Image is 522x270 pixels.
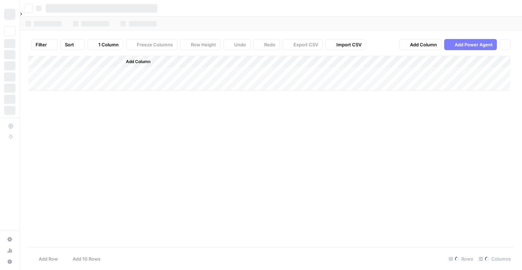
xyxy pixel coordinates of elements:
[476,253,514,264] div: Columns
[98,41,119,48] span: 1 Column
[410,41,437,48] span: Add Column
[234,41,246,48] span: Undo
[73,255,100,262] span: Add 10 Rows
[326,39,366,50] button: Import CSV
[126,59,150,65] span: Add Column
[444,39,497,50] button: Add Power Agent
[253,39,280,50] button: Redo
[137,41,173,48] span: Freeze Columns
[39,255,58,262] span: Add Row
[4,234,15,245] a: Settings
[399,39,441,50] button: Add Column
[455,41,493,48] span: Add Power Agent
[60,39,85,50] button: Sort
[36,41,47,48] span: Filter
[264,41,275,48] span: Redo
[4,245,15,256] a: Usage
[62,253,105,264] button: Add 10 Rows
[283,39,323,50] button: Export CSV
[88,39,123,50] button: 1 Column
[223,39,251,50] button: Undo
[293,41,318,48] span: Export CSV
[336,41,361,48] span: Import CSV
[65,41,74,48] span: Sort
[446,253,476,264] div: Rows
[126,39,177,50] button: Freeze Columns
[28,253,62,264] button: Add Row
[191,41,216,48] span: Row Height
[180,39,221,50] button: Row Height
[31,39,58,50] button: Filter
[117,57,153,66] button: Add Column
[4,256,15,267] button: Help + Support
